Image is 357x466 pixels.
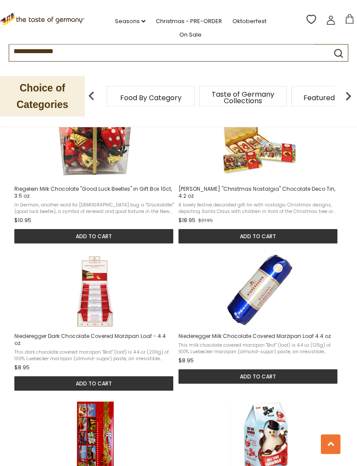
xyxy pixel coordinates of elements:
[14,255,176,391] a: Niederegger Dark Chocolate Covered Marzipan Loaf - 4.4 oz.
[179,30,202,40] a: On Sale
[58,255,132,329] img: Niederegger Dark Chocolate Covered Marzipan Loaf - 4.4 oz.
[222,108,296,182] img: Heidel "Christmas Nostalgia" Chocolate Deco Tin, 4.2 oz
[115,17,145,26] a: Seasons
[83,88,100,105] img: previous arrow
[178,255,340,384] a: Niederegger Milk Chocolate Covered Marzipan Loaf 4.4 oz
[178,216,195,225] span: $18.95
[198,217,213,225] span: $21.95
[14,230,173,244] button: Add to cart
[14,216,31,225] span: $10.95
[14,108,176,244] a: Riegelein Milk Chocolate
[340,88,357,105] img: next arrow
[120,95,182,101] a: Food By Category
[178,230,337,244] button: Add to cart
[14,202,174,214] span: In German, another word for [DEMOGRAPHIC_DATA] bug is "Glückskäfer" (good luck beetle), a symbol ...
[178,186,338,200] span: [PERSON_NAME] "Christmas Nostalgia" Chocolate Deco Tin, 4.2 oz
[178,333,338,340] span: Niederegger Milk Chocolate Covered Marzipan Loaf 4.4 oz
[178,342,338,355] span: This milk chocolate covered marzipan "Brot" (loaf) is 4.4 oz (125g) of 100% Luebecker marzipan (a...
[178,202,338,214] span: A lovely festive decorated gift tin with nostalgic Christmas designs, depicting Santa Claus with ...
[178,357,194,365] span: $8.95
[178,108,340,244] a: Heidel
[14,364,30,372] span: $8.95
[156,17,222,26] a: Christmas - PRE-ORDER
[222,255,296,329] img: Niederegger Milk Chocolate Covered Marzipan Loaf 4.4 oz
[232,17,266,26] a: Oktoberfest
[178,370,337,384] button: Add to cart
[14,377,173,391] button: Add to cart
[14,333,174,347] span: Niederegger Dark Chocolate Covered Marzipan Loaf - 4.4 oz.
[14,349,174,361] span: This dark chocolate covered marzipan "Brot" (loaf) is 4.4 oz (200g) of 100% Luebecker marzipan (a...
[14,186,174,200] span: Riegelein Milk Chocolate "Good Luck Beetles" in Gift Box 10ct, 3.5 oz
[208,91,278,104] a: Taste of Germany Collections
